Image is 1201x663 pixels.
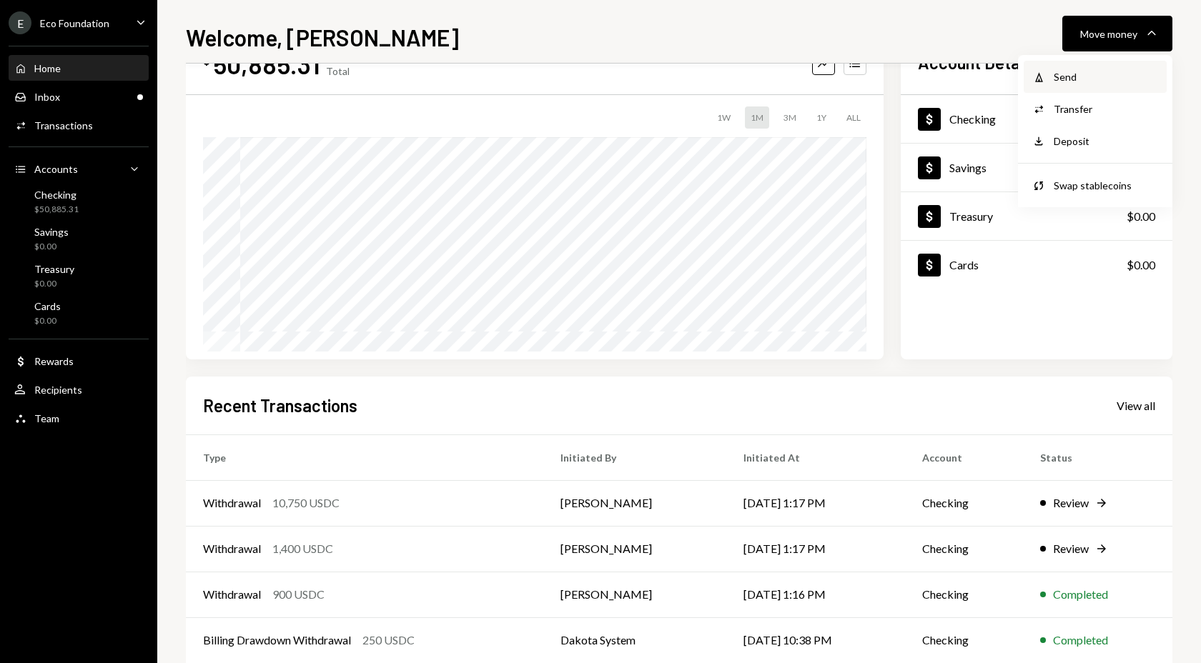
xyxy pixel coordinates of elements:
div: $50,885.31 [34,204,79,216]
div: 50,885.31 [213,48,320,80]
div: 1Y [811,106,832,129]
div: Rewards [34,355,74,367]
button: Move money [1062,16,1172,51]
div: 250 USDC [362,632,415,649]
div: 1W [711,106,736,129]
div: Review [1053,494,1089,512]
div: 1M [745,106,769,129]
h2: Recent Transactions [203,394,357,417]
div: Recipients [34,384,82,396]
a: Home [9,55,149,81]
div: Withdrawal [203,586,261,603]
a: Treasury$0.00 [9,259,149,293]
td: Dakota System [543,617,726,663]
div: Deposit [1054,134,1158,149]
a: Inbox [9,84,149,109]
td: [DATE] 10:38 PM [726,617,905,663]
a: Rewards [9,348,149,374]
div: Move money [1080,26,1137,41]
a: Savings$0.00 [9,221,149,256]
a: Cards$0.00 [901,241,1172,289]
div: Swap stablecoins [1054,178,1158,193]
div: Inbox [34,91,60,103]
td: [DATE] 1:17 PM [726,480,905,526]
div: Billing Drawdown Withdrawal [203,632,351,649]
div: Accounts [34,163,78,175]
td: Checking [905,480,1022,526]
div: 1,400 USDC [272,540,333,557]
div: Checking [34,189,79,201]
div: Review [1053,540,1089,557]
div: $0.00 [34,241,69,253]
div: View all [1117,399,1155,413]
th: Initiated By [543,434,726,480]
div: Cards [949,258,979,271]
td: [PERSON_NAME] [543,480,726,526]
a: Treasury$0.00 [901,192,1172,240]
div: Treasury [34,263,74,275]
a: View all [1117,397,1155,413]
div: Checking [949,112,996,126]
a: Savings$0.00 [901,144,1172,191]
th: Status [1023,434,1172,480]
th: Type [186,434,543,480]
div: Savings [949,161,987,174]
div: Transfer [1054,101,1158,116]
div: Treasury [949,209,993,223]
td: Checking [905,572,1022,617]
div: Completed [1053,632,1108,649]
td: [DATE] 1:16 PM [726,572,905,617]
div: $0.00 [34,278,74,290]
div: Transactions [34,119,93,131]
td: [PERSON_NAME] [543,572,726,617]
div: $0.00 [1127,208,1155,225]
a: Recipients [9,377,149,402]
div: Withdrawal [203,494,261,512]
td: [DATE] 1:17 PM [726,526,905,572]
a: Transactions [9,112,149,138]
a: Accounts [9,156,149,181]
h1: Welcome, [PERSON_NAME] [186,23,459,51]
div: Savings [34,226,69,238]
div: $0.00 [34,315,61,327]
div: 10,750 USDC [272,494,340,512]
a: Checking$50,885.31 [9,184,149,219]
th: Account [905,434,1022,480]
div: E [9,11,31,34]
td: Checking [905,617,1022,663]
div: Eco Foundation [40,17,109,29]
th: Initiated At [726,434,905,480]
div: 3M [778,106,802,129]
a: Checking$50,885.31 [901,95,1172,143]
div: Total [326,65,350,77]
div: $0.00 [1127,256,1155,274]
div: Home [34,62,61,74]
div: Team [34,412,59,424]
div: ALL [841,106,866,129]
div: Cards [34,300,61,312]
td: [PERSON_NAME] [543,526,726,572]
a: Team [9,405,149,431]
div: Completed [1053,586,1108,603]
td: Checking [905,526,1022,572]
div: Withdrawal [203,540,261,557]
div: 900 USDC [272,586,325,603]
a: Cards$0.00 [9,296,149,330]
div: Send [1054,69,1158,84]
